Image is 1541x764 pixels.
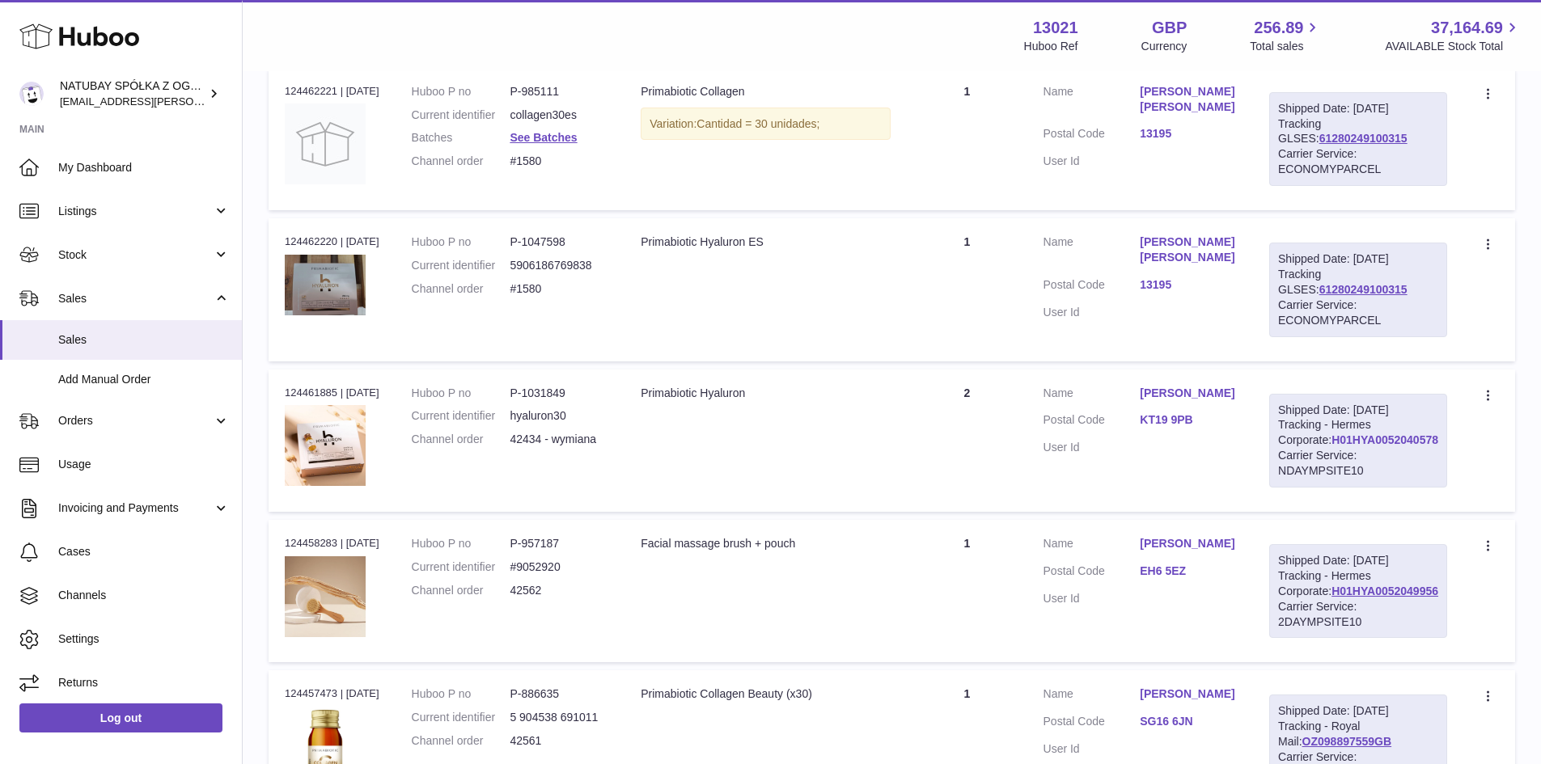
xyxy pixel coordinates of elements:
dd: #9052920 [510,559,608,575]
div: Currency [1141,39,1188,54]
dt: Current identifier [412,559,510,575]
span: Channels [58,588,230,603]
a: [PERSON_NAME] [1140,536,1237,551]
div: Variation: [641,108,891,141]
dt: Current identifier [412,108,510,123]
dd: P-985111 [510,84,608,99]
dt: Huboo P no [412,536,510,551]
dd: 42562 [510,583,608,598]
dt: Postal Code [1044,277,1141,297]
dt: Huboo P no [412,234,510,250]
dd: hyaluron30 [510,408,608,424]
dt: Name [1044,84,1141,119]
div: Primabiotic Collagen [641,84,891,99]
dt: Channel order [412,733,510,749]
div: Huboo Ref [1024,39,1078,54]
a: 61280249100315 [1319,283,1408,296]
dd: P-1047598 [510,234,608,250]
a: [PERSON_NAME] [1140,686,1237,702]
a: SG16 6JN [1140,714,1237,729]
dt: Name [1044,386,1141,405]
a: 37,164.69 AVAILABLE Stock Total [1385,17,1522,54]
div: NATUBAY SPÓŁKA Z OGRANICZONĄ ODPOWIEDZIALNOŚCIĄ [60,78,205,109]
span: Total sales [1250,39,1322,54]
a: 13195 [1140,126,1237,141]
dd: 42434 - wymiana [510,432,608,447]
a: [PERSON_NAME] [PERSON_NAME] [1140,234,1237,265]
div: 124461885 | [DATE] [285,386,379,400]
a: OZ098897559GB [1302,735,1392,748]
a: 61280249100315 [1319,132,1408,145]
dd: 42561 [510,733,608,749]
dt: Huboo P no [412,84,510,99]
dt: User Id [1044,591,1141,606]
a: H01HYA0052040578 [1331,433,1438,446]
div: Shipped Date: [DATE] [1278,703,1438,719]
div: 124457473 | [DATE] [285,686,379,701]
span: Cases [58,544,230,559]
a: [PERSON_NAME] [1140,386,1237,401]
td: 1 [907,218,1027,361]
div: 124462220 | [DATE] [285,234,379,249]
div: Tracking GLSES: [1269,243,1447,336]
a: KT19 9PB [1140,412,1237,428]
span: Orders [58,413,213,428]
span: Stock [58,247,213,263]
span: Settings [58,631,230,647]
dd: collagen30es [510,108,608,123]
div: Carrier Service: 2DAYMPSITE10 [1278,599,1438,630]
dt: Current identifier [412,258,510,273]
div: Shipped Date: [DATE] [1278,553,1438,568]
img: 1749717029.jpg [285,255,366,315]
dd: P-886635 [510,686,608,702]
dt: Batches [412,130,510,146]
dt: Channel order [412,154,510,169]
div: 124458283 | [DATE] [285,536,379,551]
dt: Huboo P no [412,686,510,702]
a: 13195 [1140,277,1237,293]
img: szczotka-do-twarzy-1-1.webp [285,556,366,637]
div: Tracking - Hermes Corporate: [1269,544,1447,638]
span: Listings [58,204,213,219]
span: Add Manual Order [58,372,230,387]
span: Cantidad = 30 unidades; [696,117,819,130]
dt: Postal Code [1044,412,1141,432]
div: Shipped Date: [DATE] [1278,101,1438,116]
dt: Current identifier [412,710,510,725]
dd: #1580 [510,281,608,297]
dt: Name [1044,686,1141,706]
strong: 13021 [1033,17,1078,39]
div: Shipped Date: [DATE] [1278,251,1438,267]
a: [PERSON_NAME] [PERSON_NAME] [1140,84,1237,115]
span: Invoicing and Payments [58,500,213,516]
div: Primabiotic Hyaluron ES [641,234,891,250]
dt: User Id [1044,305,1141,320]
dd: 5 904538 691011 [510,710,608,725]
a: EH6 5EZ [1140,564,1237,579]
span: Usage [58,457,230,472]
dt: User Id [1044,154,1141,169]
span: 37,164.69 [1431,17,1503,39]
td: 2 [907,369,1027,512]
dt: Name [1044,536,1141,555]
img: kacper.antkowski@natubay.pl [19,82,44,106]
div: Carrier Service: NDAYMPSITE10 [1278,448,1438,479]
div: Primabiotic Collagen Beauty (x30) [641,686,891,702]
span: Sales [58,291,213,306]
dt: Huboo P no [412,386,510,401]
a: See Batches [510,131,577,144]
dd: #1580 [510,154,608,169]
span: 256.89 [1254,17,1303,39]
dd: P-957187 [510,536,608,551]
span: AVAILABLE Stock Total [1385,39,1522,54]
div: Facial massage brush + pouch [641,536,891,551]
a: 256.89 Total sales [1250,17,1322,54]
strong: GBP [1152,17,1187,39]
div: 124462221 | [DATE] [285,84,379,99]
span: Sales [58,332,230,348]
span: My Dashboard [58,160,230,175]
span: [EMAIL_ADDRESS][PERSON_NAME][DOMAIN_NAME] [60,95,324,108]
dd: 5906186769838 [510,258,608,273]
dd: P-1031849 [510,386,608,401]
dt: Postal Code [1044,714,1141,733]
